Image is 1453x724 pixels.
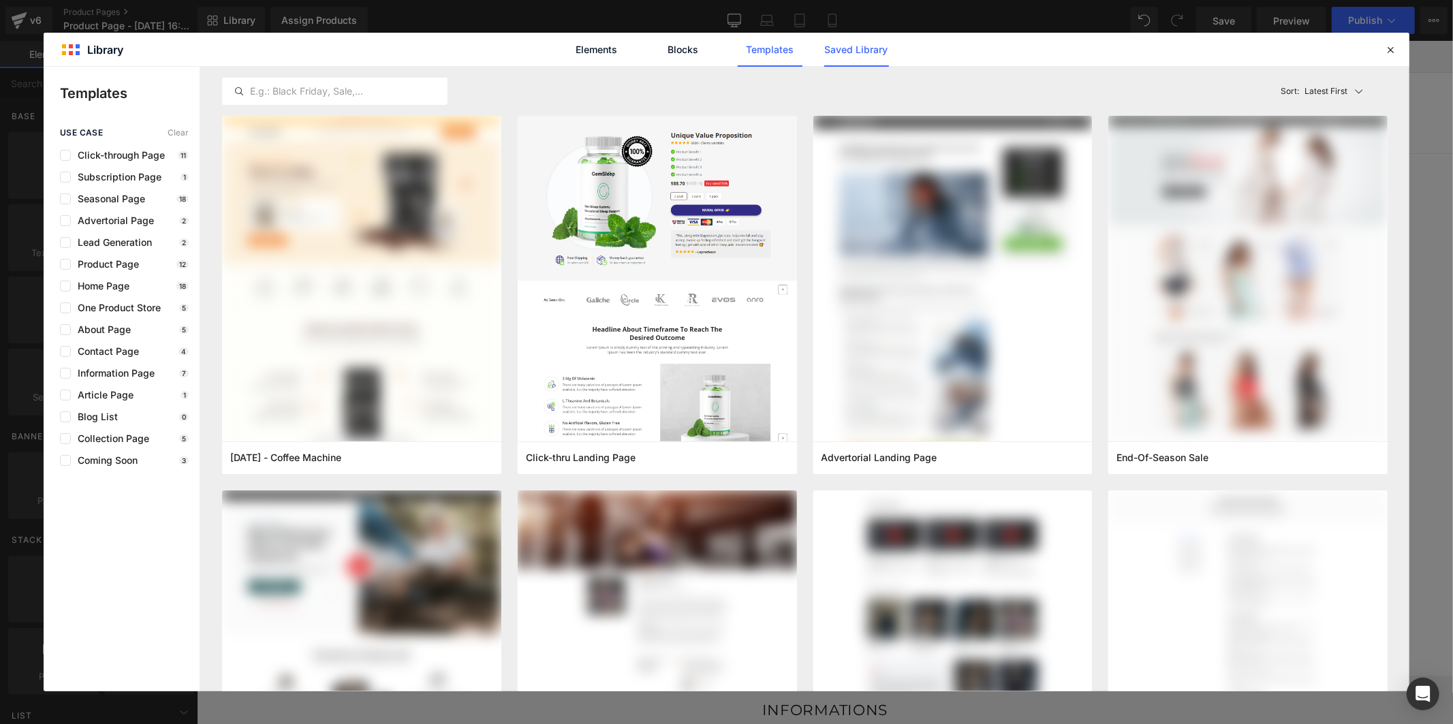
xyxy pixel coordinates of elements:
p: 5 [179,304,189,312]
p: 18 [176,195,189,203]
span: Coming Soon [71,455,138,466]
a: Contact [532,55,601,89]
a: Saved Library [824,33,889,67]
summary: Recherche [1009,54,1045,90]
p: 2 [179,217,189,225]
a: Templates [738,33,802,67]
span: Thanksgiving - Coffee Machine [230,452,341,464]
a: Explore Template [567,352,689,379]
a: Catalog [463,55,532,89]
img: SHOP 1 [178,52,383,93]
p: Latest First [1305,85,1348,97]
span: AUJOURD’HUI -30% SUR LES 100 PREMIÈRES COMMANDES [450,8,807,21]
p: 11 [178,151,189,159]
p: Templates [60,83,200,104]
span: One Product Store [71,302,161,313]
span: Catalog [473,65,522,79]
span: Seasonal Page [71,193,145,204]
p: 5 [179,435,189,443]
p: 18 [176,282,189,290]
span: Blog List [71,411,118,422]
span: Lead Generation [71,237,152,248]
span: Clear [168,128,189,138]
p: 5 [179,326,189,334]
span: Click-thru Landing Page [526,452,636,464]
span: Contact [542,65,591,79]
p: 7 [179,369,189,377]
span: Collection Page [71,433,149,444]
div: Open Intercom Messenger [1407,678,1439,710]
p: 1 [181,391,189,399]
h2: INFORMATIONS [317,659,939,678]
span: Subscription Page [71,172,161,183]
span: Contact Page [71,346,139,357]
span: Advertorial Landing Page [822,452,937,464]
p: 1 [181,173,189,181]
span: Product Page [71,259,139,270]
p: 12 [176,260,189,268]
span: use case [60,128,103,138]
p: 2 [179,238,189,247]
p: 0 [179,413,189,421]
span: Information Page [71,368,155,379]
button: Latest FirstSort:Latest First [1276,78,1388,105]
span: Home Page [71,281,129,292]
span: About Page [71,324,131,335]
input: E.g.: Black Friday, Sale,... [223,83,447,99]
p: 4 [178,347,189,356]
p: 3 [179,456,189,465]
span: Article Page [71,390,134,400]
a: SHOP 1 [172,46,389,99]
span: End-Of-Season Sale [1116,452,1208,464]
span: Advertorial Page [71,215,154,226]
span: Click-through Page [71,150,165,161]
span: Sort: [1281,86,1300,96]
span: Home [415,65,453,79]
a: Blocks [651,33,716,67]
p: or Drag & Drop elements from left sidebar [241,390,1015,400]
a: Elements [565,33,629,67]
a: Home [405,55,463,89]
